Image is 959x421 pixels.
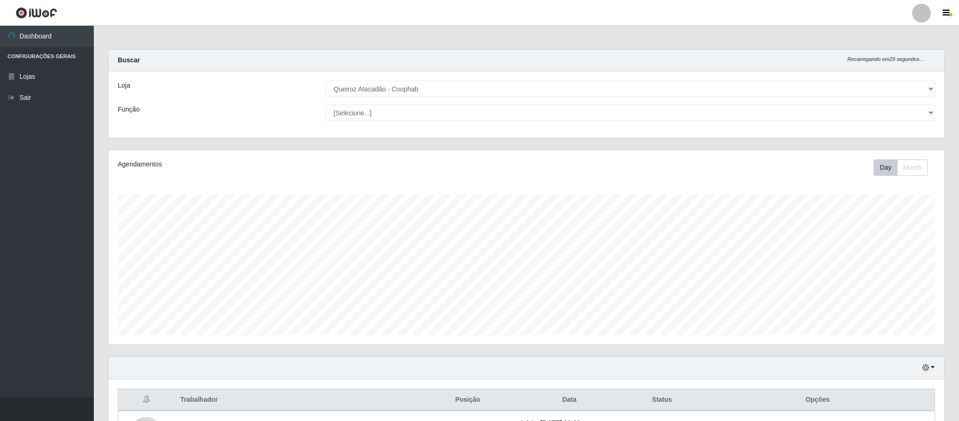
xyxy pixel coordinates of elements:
[874,159,898,176] button: Day
[15,7,57,19] img: CoreUI Logo
[700,389,935,411] th: Opções
[118,159,450,169] div: Agendamentos
[118,56,140,64] strong: Buscar
[515,389,624,411] th: Data
[874,159,935,176] div: Toolbar with button groups
[624,389,700,411] th: Status
[897,159,928,176] button: Month
[847,56,924,62] i: Recarregando em 29 segundos...
[420,389,515,411] th: Posição
[118,81,130,90] label: Loja
[874,159,928,176] div: First group
[118,105,140,114] label: Função
[175,389,420,411] th: Trabalhador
